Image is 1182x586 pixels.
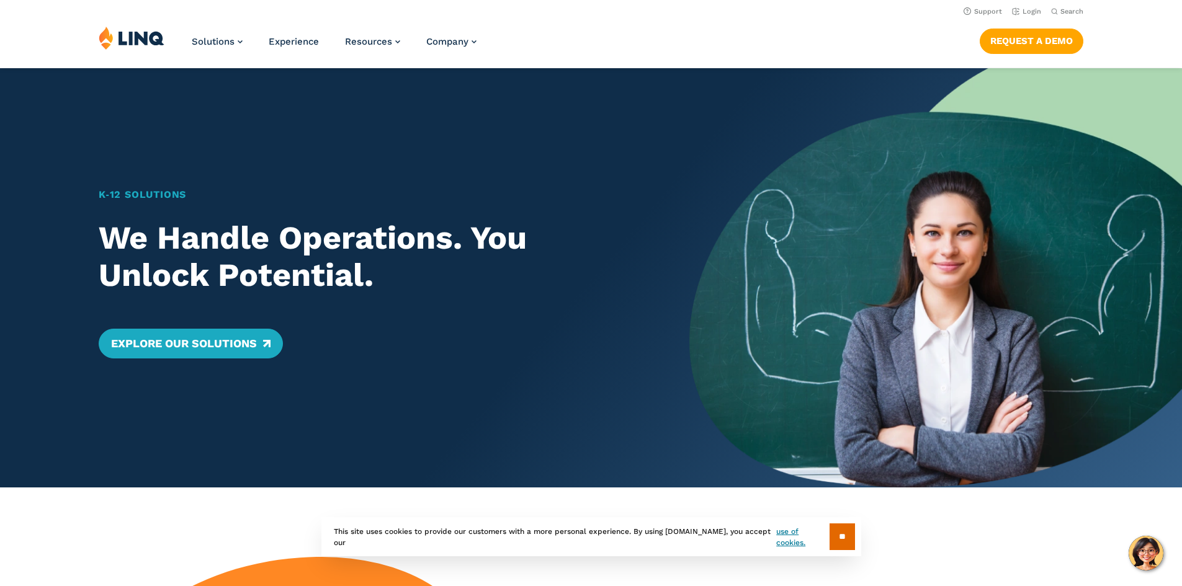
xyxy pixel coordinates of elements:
[345,36,392,47] span: Resources
[99,329,283,358] a: Explore Our Solutions
[426,36,468,47] span: Company
[345,36,400,47] a: Resources
[99,187,642,202] h1: K‑12 Solutions
[776,526,829,548] a: use of cookies.
[426,36,477,47] a: Company
[1060,7,1083,16] span: Search
[99,26,164,50] img: LINQ | K‑12 Software
[689,68,1182,487] img: Home Banner
[192,36,243,47] a: Solutions
[980,29,1083,53] a: Request a Demo
[964,7,1002,16] a: Support
[1012,7,1041,16] a: Login
[980,26,1083,53] nav: Button Navigation
[99,220,642,294] h2: We Handle Operations. You Unlock Potential.
[269,36,319,47] a: Experience
[321,517,861,556] div: This site uses cookies to provide our customers with a more personal experience. By using [DOMAIN...
[192,36,235,47] span: Solutions
[1129,536,1163,570] button: Hello, have a question? Let’s chat.
[1051,7,1083,16] button: Open Search Bar
[192,26,477,67] nav: Primary Navigation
